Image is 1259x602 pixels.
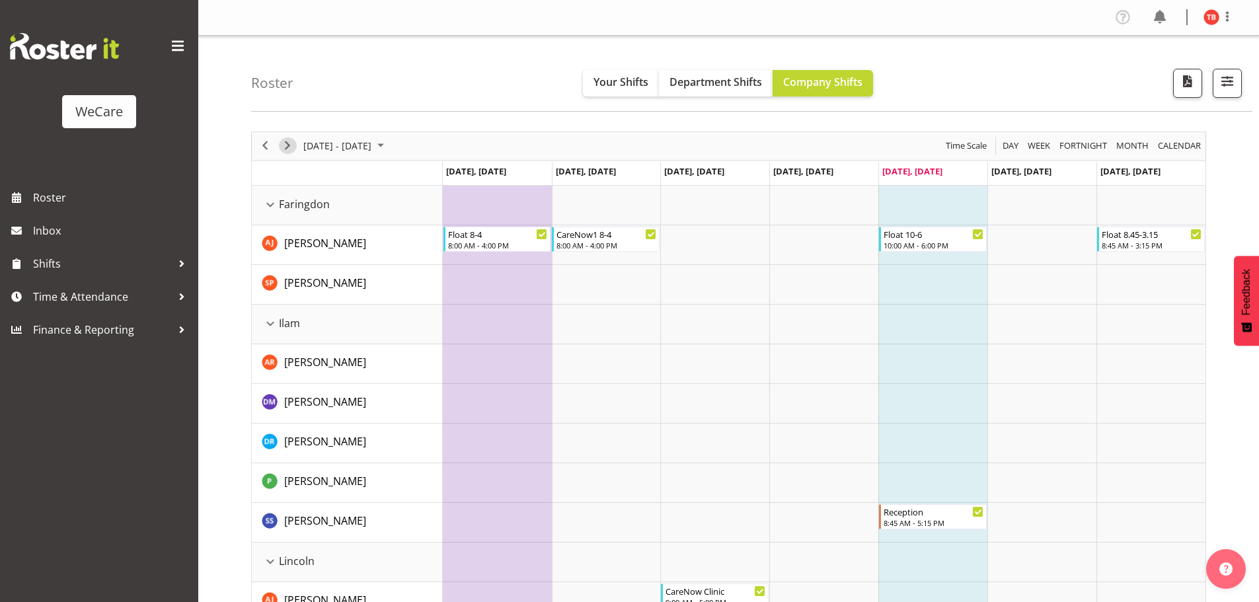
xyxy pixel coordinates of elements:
[252,265,443,305] td: Samantha Poultney resource
[882,165,942,177] span: [DATE], [DATE]
[1058,137,1108,154] span: Fortnight
[1240,269,1252,315] span: Feedback
[1001,137,1020,154] span: Day
[10,33,119,59] img: Rosterit website logo
[1001,137,1021,154] button: Timeline Day
[284,235,366,251] a: [PERSON_NAME]
[783,75,862,89] span: Company Shifts
[884,227,983,241] div: Float 10-6
[279,137,297,154] button: Next
[279,196,330,212] span: Faringdon
[1203,9,1219,25] img: tyla-boyd11707.jpg
[75,102,123,122] div: WeCare
[669,75,762,89] span: Department Shifts
[284,394,366,410] a: [PERSON_NAME]
[556,227,656,241] div: CareNow1 8-4
[884,240,983,250] div: 10:00 AM - 6:00 PM
[991,165,1051,177] span: [DATE], [DATE]
[284,473,366,489] a: [PERSON_NAME]
[884,517,983,528] div: 8:45 AM - 5:15 PM
[879,227,987,252] div: Amy Johannsen"s event - Float 10-6 Begin From Friday, September 26, 2025 at 10:00:00 AM GMT+12:00...
[252,543,443,582] td: Lincoln resource
[252,186,443,225] td: Faringdon resource
[1219,562,1233,576] img: help-xxl-2.png
[284,275,366,291] a: [PERSON_NAME]
[583,70,659,96] button: Your Shifts
[773,70,873,96] button: Company Shifts
[252,305,443,344] td: Ilam resource
[252,463,443,503] td: Pooja Prabhu resource
[33,254,172,274] span: Shifts
[256,137,274,154] button: Previous
[666,584,765,597] div: CareNow Clinic
[252,225,443,265] td: Amy Johannsen resource
[284,513,366,529] a: [PERSON_NAME]
[1114,137,1151,154] button: Timeline Month
[448,227,548,241] div: Float 8-4
[299,132,392,160] div: September 22 - 28, 2025
[301,137,390,154] button: September 2025
[1102,240,1202,250] div: 8:45 AM - 3:15 PM
[252,503,443,543] td: Savanna Samson resource
[1213,69,1242,98] button: Filter Shifts
[556,240,656,250] div: 8:00 AM - 4:00 PM
[1156,137,1203,154] button: Month
[252,344,443,384] td: Andrea Ramirez resource
[593,75,648,89] span: Your Shifts
[284,513,366,528] span: [PERSON_NAME]
[1234,256,1259,346] button: Feedback - Show survey
[284,355,366,369] span: [PERSON_NAME]
[284,236,366,250] span: [PERSON_NAME]
[284,433,366,449] a: [PERSON_NAME]
[1157,137,1202,154] span: calendar
[254,132,276,160] div: previous period
[302,137,373,154] span: [DATE] - [DATE]
[664,165,724,177] span: [DATE], [DATE]
[279,315,300,331] span: Ilam
[284,354,366,370] a: [PERSON_NAME]
[33,320,172,340] span: Finance & Reporting
[1026,137,1051,154] span: Week
[279,553,315,569] span: Lincoln
[284,434,366,449] span: [PERSON_NAME]
[773,165,833,177] span: [DATE], [DATE]
[1097,227,1205,252] div: Amy Johannsen"s event - Float 8.45-3.15 Begin From Sunday, September 28, 2025 at 8:45:00 AM GMT+1...
[1173,69,1202,98] button: Download a PDF of the roster according to the set date range.
[879,504,987,529] div: Savanna Samson"s event - Reception Begin From Friday, September 26, 2025 at 8:45:00 AM GMT+12:00 ...
[284,395,366,409] span: [PERSON_NAME]
[944,137,988,154] span: Time Scale
[659,70,773,96] button: Department Shifts
[1115,137,1150,154] span: Month
[284,276,366,290] span: [PERSON_NAME]
[33,287,172,307] span: Time & Attendance
[1102,227,1202,241] div: Float 8.45-3.15
[251,75,293,91] h4: Roster
[552,227,660,252] div: Amy Johannsen"s event - CareNow1 8-4 Begin From Tuesday, September 23, 2025 at 8:00:00 AM GMT+12:...
[446,165,506,177] span: [DATE], [DATE]
[556,165,616,177] span: [DATE], [DATE]
[1026,137,1053,154] button: Timeline Week
[252,424,443,463] td: Deepti Raturi resource
[284,474,366,488] span: [PERSON_NAME]
[443,227,551,252] div: Amy Johannsen"s event - Float 8-4 Begin From Monday, September 22, 2025 at 8:00:00 AM GMT+12:00 E...
[884,505,983,518] div: Reception
[276,132,299,160] div: next period
[252,384,443,424] td: Deepti Mahajan resource
[1100,165,1161,177] span: [DATE], [DATE]
[33,188,192,207] span: Roster
[1057,137,1110,154] button: Fortnight
[33,221,192,241] span: Inbox
[448,240,548,250] div: 8:00 AM - 4:00 PM
[944,137,989,154] button: Time Scale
